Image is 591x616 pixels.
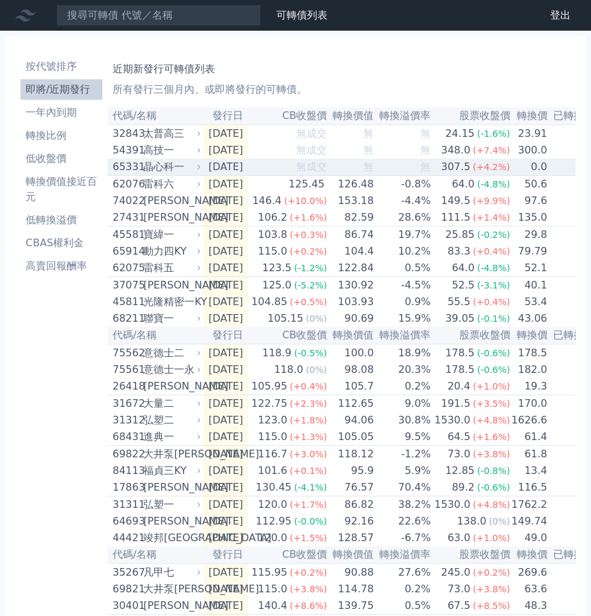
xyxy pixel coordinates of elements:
[203,462,248,479] td: [DATE]
[113,429,140,445] div: 68431
[253,480,294,495] div: 130.45
[374,412,431,429] td: 30.8%
[327,226,374,244] td: 86.74
[113,497,140,512] div: 31311
[477,313,510,324] span: (-0.1%)
[113,396,140,411] div: 31672
[203,446,248,463] td: [DATE]
[477,482,510,493] span: (-0.6%)
[249,396,290,411] div: 122.75
[290,399,327,409] span: (+2.3%)
[477,365,510,375] span: (-0.6%)
[290,297,327,307] span: (+0.5%)
[203,277,248,294] td: [DATE]
[20,79,102,100] a: 即將/近期發行
[294,516,327,526] span: (-0.0%)
[143,260,198,276] div: 雷科五
[260,260,294,276] div: 123.5
[296,144,327,156] span: 無成交
[113,345,140,361] div: 75562
[143,143,198,158] div: 高技一
[374,361,431,378] td: 20.3%
[271,362,306,377] div: 118.0
[374,327,431,344] th: 轉換溢價率
[439,143,473,158] div: 348.0
[477,466,510,476] span: (-0.8%)
[203,107,248,125] th: 發行日
[511,361,548,378] td: 182.0
[143,227,198,242] div: 寶緯一
[290,449,327,459] span: (+3.0%)
[143,446,198,462] div: 大井泵[PERSON_NAME]
[113,362,140,377] div: 75561
[290,533,327,543] span: (+1.5%)
[113,177,140,192] div: 62076
[203,294,248,310] td: [DATE]
[374,107,431,125] th: 轉換溢價率
[327,209,374,226] td: 82.59
[445,379,473,394] div: 20.4
[327,344,374,361] td: 100.0
[290,466,327,476] span: (+0.1%)
[374,446,431,463] td: -1.2%
[374,344,431,361] td: 18.9%
[290,230,327,240] span: (+0.3%)
[294,263,327,273] span: (-1.2%)
[445,530,473,546] div: 63.0
[374,429,431,446] td: 9.5%
[143,244,198,259] div: 動力四KY
[143,210,198,225] div: [PERSON_NAME]
[363,161,374,173] span: 無
[290,246,327,257] span: (+0.2%)
[203,176,248,193] td: [DATE]
[306,365,327,375] span: (0%)
[327,361,374,378] td: 98.08
[113,193,140,209] div: 74022
[327,462,374,479] td: 95.9
[439,210,473,225] div: 111.5
[113,379,140,394] div: 26418
[265,311,306,326] div: 105.15
[249,379,290,394] div: 105.95
[327,107,374,125] th: 轉換價值
[327,378,374,395] td: 105.7
[439,159,473,175] div: 307.5
[203,513,248,530] td: [DATE]
[203,193,248,209] td: [DATE]
[431,107,510,125] th: 股票收盤價
[20,233,102,253] a: CBAS權利金
[113,463,140,478] div: 84113
[203,125,248,142] td: [DATE]
[113,260,140,276] div: 62075
[374,193,431,209] td: -4.4%
[203,344,248,361] td: [DATE]
[327,530,374,546] td: 128.57
[511,479,548,496] td: 116.5
[294,482,327,493] span: (-4.1%)
[511,107,548,125] th: 轉換價
[255,210,290,225] div: 106.2
[143,514,198,529] div: [PERSON_NAME]
[443,227,477,242] div: 25.85
[286,177,327,192] div: 125.45
[255,530,290,546] div: 120.0
[443,311,477,326] div: 39.05
[249,193,284,209] div: 146.4
[489,516,510,526] span: (0%)
[290,500,327,510] span: (+1.7%)
[439,396,473,411] div: 191.5
[473,196,510,206] span: (+9.9%)
[143,311,198,326] div: 聯寶一
[290,381,327,391] span: (+0.4%)
[255,227,290,242] div: 103.8
[449,177,477,192] div: 64.0
[113,210,140,225] div: 27431
[255,413,290,428] div: 123.0
[203,378,248,395] td: [DATE]
[20,235,102,251] li: CBAS權利金
[260,345,294,361] div: 118.9
[420,161,430,173] span: 無
[143,278,198,293] div: [PERSON_NAME]
[511,277,548,294] td: 40.1
[113,227,140,242] div: 45581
